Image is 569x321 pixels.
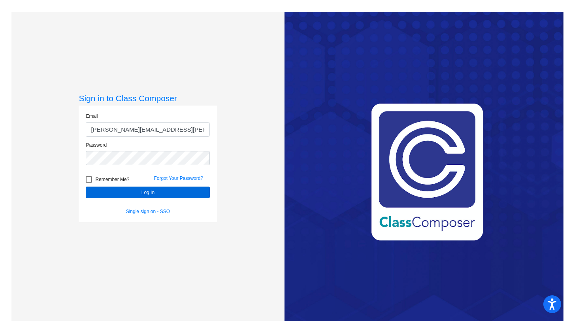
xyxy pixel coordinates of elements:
h3: Sign in to Class Composer [79,93,217,103]
a: Forgot Your Password? [154,176,203,181]
span: Remember Me? [95,175,129,184]
a: Single sign on - SSO [126,209,170,214]
button: Log In [86,187,210,198]
label: Password [86,142,107,149]
label: Email [86,113,98,120]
